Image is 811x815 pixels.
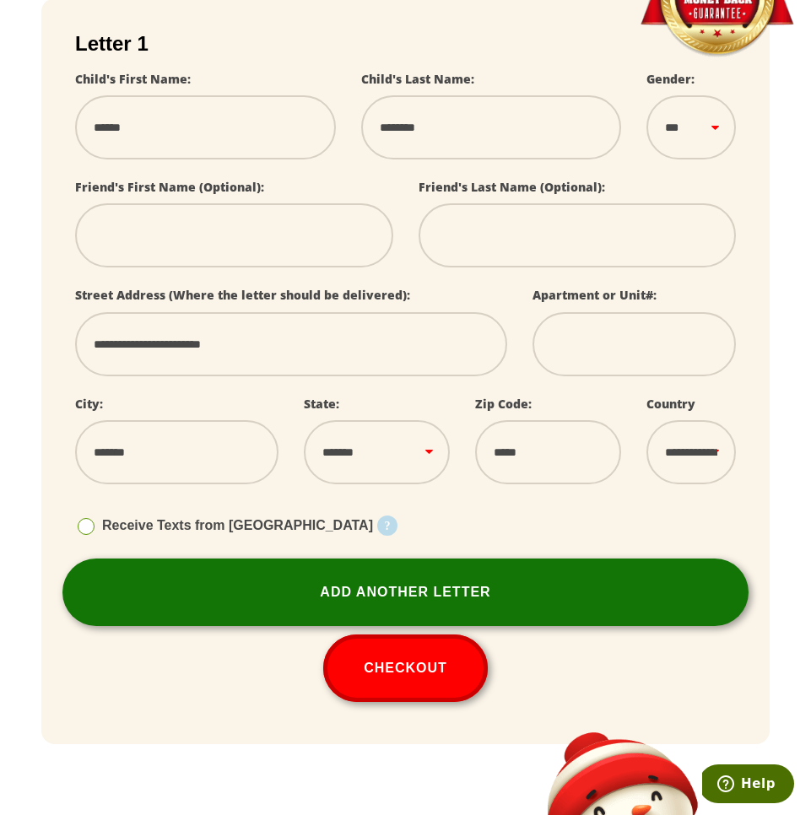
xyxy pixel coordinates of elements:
[75,396,103,412] label: City:
[646,71,695,87] label: Gender:
[646,396,695,412] label: Country
[62,559,749,626] a: Add Another Letter
[75,179,264,195] label: Friend's First Name (Optional):
[323,634,488,702] button: Checkout
[419,179,605,195] label: Friend's Last Name (Optional):
[75,32,736,56] h2: Letter 1
[361,71,474,87] label: Child's Last Name:
[304,396,339,412] label: State:
[75,287,410,303] label: Street Address (Where the letter should be delivered):
[702,764,794,807] iframe: Opens a widget where you can find more information
[533,287,657,303] label: Apartment or Unit#:
[475,396,532,412] label: Zip Code:
[102,518,373,532] span: Receive Texts from [GEOGRAPHIC_DATA]
[75,71,191,87] label: Child's First Name:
